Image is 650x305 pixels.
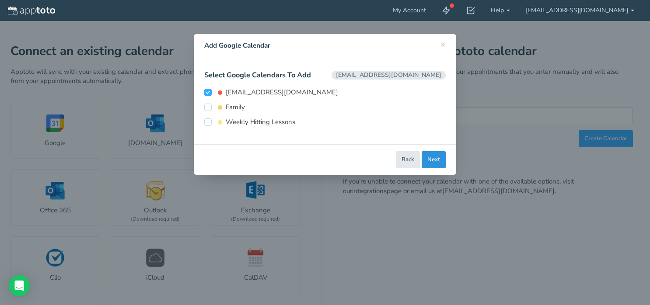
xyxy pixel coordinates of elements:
[204,103,245,112] label: Family
[396,151,420,168] button: Back
[204,71,446,79] h2: Select Google Calendars To Add
[422,151,446,168] button: Next
[9,275,30,296] div: Open Intercom Messenger
[204,104,212,111] input: Family
[332,71,446,79] span: [EMAIL_ADDRESS][DOMAIN_NAME]
[204,89,212,96] input: [EMAIL_ADDRESS][DOMAIN_NAME]
[204,118,295,127] label: Weekly Hitting Lessons
[204,118,212,126] input: Weekly Hitting Lessons
[440,38,446,50] span: ×
[204,41,446,50] h4: Add Google Calendar
[204,88,338,97] label: [EMAIL_ADDRESS][DOMAIN_NAME]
